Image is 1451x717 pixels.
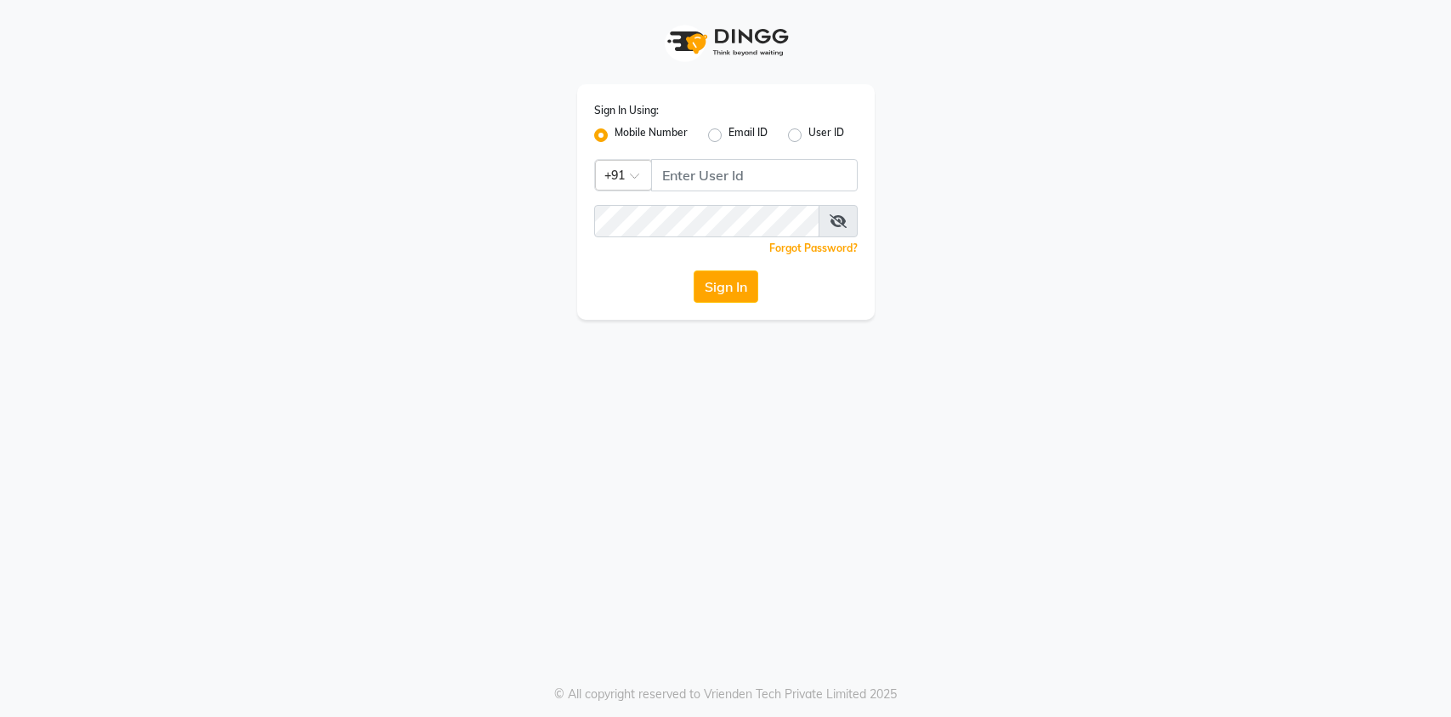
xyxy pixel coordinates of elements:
[658,17,794,67] img: logo1.svg
[594,205,819,237] input: Username
[769,242,858,254] a: Forgot Password?
[694,270,758,303] button: Sign In
[615,125,688,145] label: Mobile Number
[651,159,858,191] input: Username
[594,103,659,118] label: Sign In Using:
[808,125,844,145] label: User ID
[728,125,768,145] label: Email ID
